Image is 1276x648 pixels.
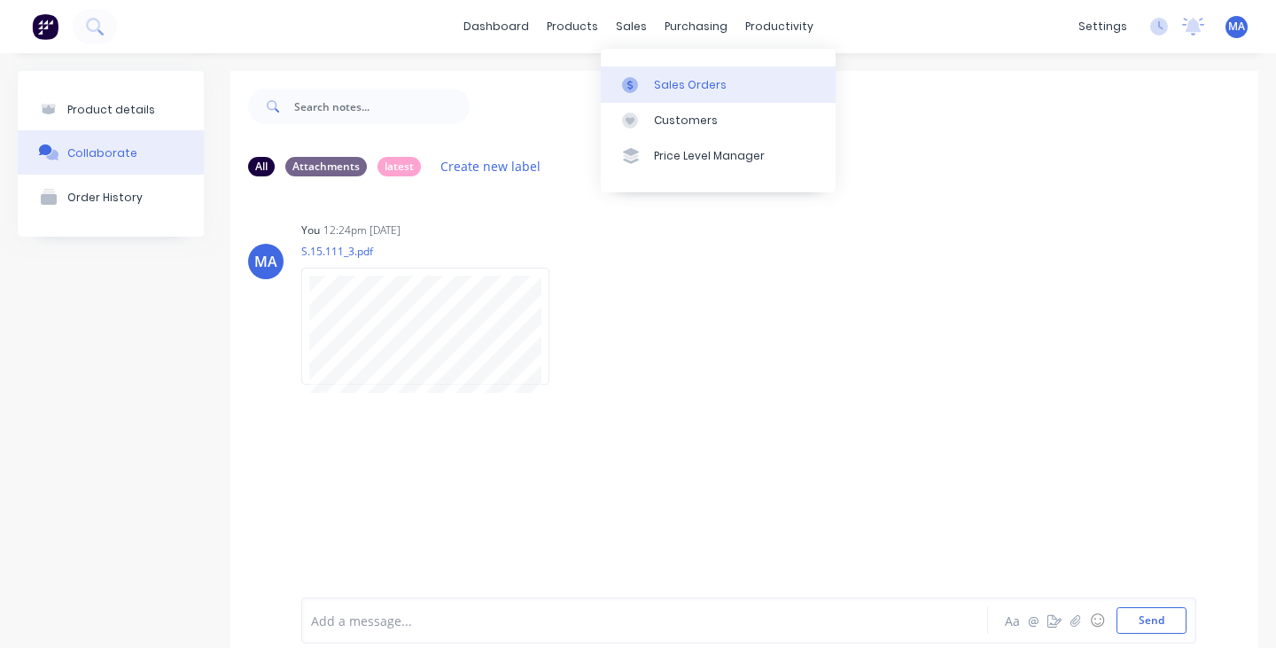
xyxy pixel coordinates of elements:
button: Send [1116,607,1187,634]
a: Price Level Manager [601,138,836,174]
button: Order History [18,175,204,219]
a: Customers [601,103,836,138]
div: Product details [67,103,155,116]
div: You [301,223,320,238]
div: Attachments [285,157,367,176]
button: Collaborate [18,130,204,175]
div: settings [1070,13,1136,40]
input: Search notes... [294,89,470,124]
button: Create new label [432,154,550,178]
img: Factory [32,13,58,40]
div: MA [254,251,277,272]
div: Sales Orders [654,77,727,93]
span: MA [1228,19,1245,35]
button: ☺ [1086,610,1108,631]
div: productivity [736,13,822,40]
div: Customers [654,113,718,129]
button: @ [1023,610,1044,631]
div: products [538,13,607,40]
div: All [248,157,275,176]
button: Aa [1001,610,1023,631]
a: Sales Orders [601,66,836,102]
p: S.15.111_3.pdf [301,244,567,259]
div: sales [607,13,656,40]
div: Order History [67,191,143,204]
div: Price Level Manager [654,148,765,164]
a: dashboard [455,13,538,40]
div: Collaborate [67,146,137,160]
div: purchasing [656,13,736,40]
button: Product details [18,89,204,130]
div: latest [377,157,421,176]
div: 12:24pm [DATE] [323,223,401,238]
